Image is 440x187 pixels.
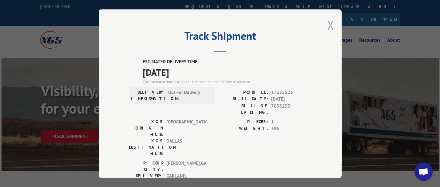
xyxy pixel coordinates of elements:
button: Close modal [327,17,334,33]
label: PICKUP CITY: [129,160,163,172]
span: 17355526 [271,89,311,96]
label: BILL OF LADING: [220,102,268,115]
label: WEIGHT: [220,125,268,132]
span: [DATE] [143,65,311,79]
label: XGS ORIGIN HUB: [129,118,163,137]
label: DELIVERY CITY: [129,172,163,186]
span: DALLAS [166,137,207,157]
label: XGS DESTINATION HUB: [129,137,163,157]
label: ESTIMATED DELIVERY TIME: [143,58,311,65]
span: [PERSON_NAME] , GA [166,160,207,172]
label: PROBILL: [220,89,268,96]
div: Open chat [414,163,433,181]
span: GARLAND , [GEOGRAPHIC_DATA] [166,172,207,186]
label: DELIVERY INFORMATION: [131,89,165,102]
span: 395 [271,125,311,132]
h2: Track Shipment [129,32,311,43]
div: The estimated time is using the time zone for the delivery destination. [143,79,311,84]
span: [GEOGRAPHIC_DATA] [166,118,207,137]
label: PIECES: [220,118,268,125]
span: [DATE] [271,96,311,103]
span: 1 [271,118,311,125]
span: Out For Delivery [168,89,209,102]
span: 7053233 [271,102,311,115]
label: BILL DATE: [220,96,268,103]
